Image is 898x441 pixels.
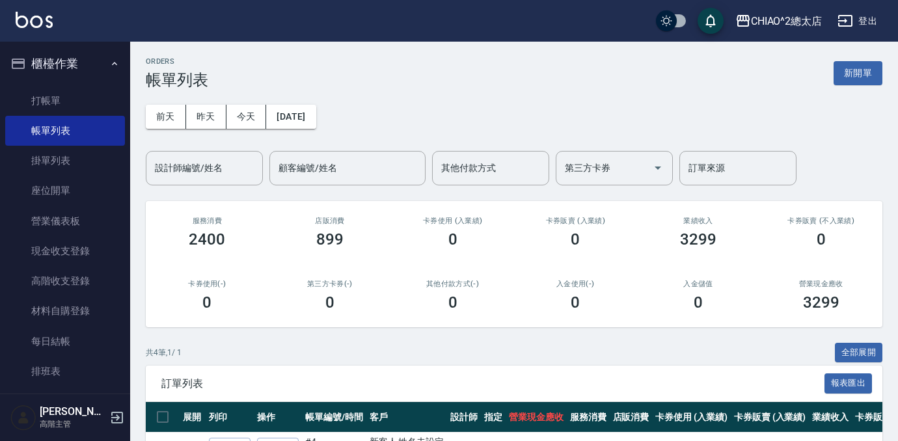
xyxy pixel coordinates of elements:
[775,217,867,225] h2: 卡券販賣 (不入業績)
[5,266,125,296] a: 高階收支登錄
[5,47,125,81] button: 櫃檯作業
[161,280,253,288] h2: 卡券使用(-)
[407,280,498,288] h2: 其他付款方式(-)
[448,293,457,312] h3: 0
[40,405,106,418] h5: [PERSON_NAME]
[189,230,225,248] h3: 2400
[5,116,125,146] a: 帳單列表
[653,217,744,225] h2: 業績收入
[817,230,826,248] h3: 0
[653,280,744,288] h2: 入金儲值
[5,86,125,116] a: 打帳單
[146,71,208,89] h3: 帳單列表
[731,402,810,433] th: 卡券販賣 (入業績)
[835,343,883,363] button: 全部展開
[226,105,267,129] button: 今天
[571,230,580,248] h3: 0
[5,356,125,386] a: 排班表
[834,66,882,79] a: 新開單
[530,217,621,225] h2: 卡券販賣 (入業績)
[506,402,567,433] th: 營業現金應收
[284,217,376,225] h2: 店販消費
[5,146,125,176] a: 掛單列表
[571,293,580,312] h3: 0
[5,176,125,206] a: 座位開單
[832,9,882,33] button: 登出
[610,402,653,433] th: 店販消費
[680,230,716,248] h3: 3299
[567,402,610,433] th: 服務消費
[824,377,873,389] a: 報表匯出
[284,280,376,288] h2: 第三方卡券(-)
[10,405,36,431] img: Person
[530,280,621,288] h2: 入金使用(-)
[407,217,498,225] h2: 卡券使用 (入業績)
[698,8,724,34] button: save
[809,402,852,433] th: 業績收入
[775,280,867,288] h2: 營業現金應收
[202,293,211,312] h3: 0
[316,230,344,248] h3: 899
[206,402,254,433] th: 列印
[824,373,873,394] button: 報表匯出
[146,347,182,358] p: 共 4 筆, 1 / 1
[5,296,125,326] a: 材料自購登錄
[481,402,506,433] th: 指定
[5,236,125,266] a: 現金收支登錄
[5,206,125,236] a: 營業儀表板
[16,12,53,28] img: Logo
[302,402,366,433] th: 帳單編號/時間
[325,293,334,312] h3: 0
[694,293,703,312] h3: 0
[834,61,882,85] button: 新開單
[186,105,226,129] button: 昨天
[366,402,448,433] th: 客戶
[146,105,186,129] button: 前天
[5,386,125,416] a: 現場電腦打卡
[5,327,125,356] a: 每日結帳
[647,157,668,178] button: Open
[730,8,828,34] button: CHIAO^2總太店
[266,105,316,129] button: [DATE]
[146,57,208,66] h2: ORDERS
[652,402,731,433] th: 卡券使用 (入業績)
[254,402,302,433] th: 操作
[751,13,823,29] div: CHIAO^2總太店
[161,217,253,225] h3: 服務消費
[447,402,481,433] th: 設計師
[40,418,106,430] p: 高階主管
[803,293,839,312] h3: 3299
[180,402,206,433] th: 展開
[448,230,457,248] h3: 0
[161,377,824,390] span: 訂單列表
